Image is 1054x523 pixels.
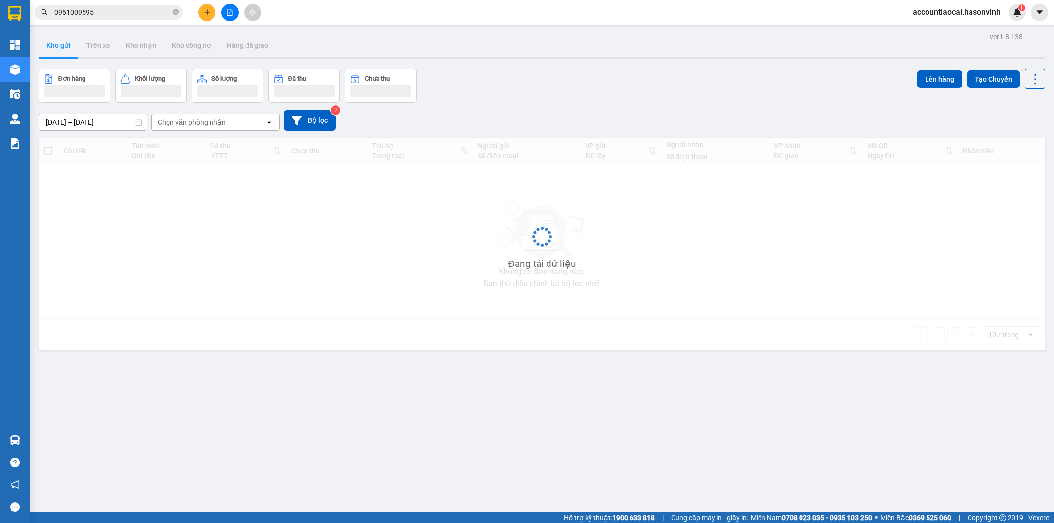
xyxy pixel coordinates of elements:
[10,480,20,489] span: notification
[41,9,48,16] span: search
[288,75,306,82] div: Đã thu
[1031,4,1048,21] button: caret-down
[10,114,20,124] img: warehouse-icon
[158,117,226,127] div: Chọn văn phòng nhận
[115,69,187,103] button: Khối lượng
[959,512,960,523] span: |
[173,8,179,17] span: close-circle
[345,69,417,103] button: Chưa thu
[990,31,1023,42] div: ver 1.8.138
[10,40,20,50] img: dashboard-icon
[211,75,237,82] div: Số lượng
[671,512,748,523] span: Cung cấp máy in - giấy in:
[612,514,655,522] strong: 1900 633 818
[8,6,21,21] img: logo-vxr
[751,512,872,523] span: Miền Nam
[909,514,951,522] strong: 0369 525 060
[662,512,664,523] span: |
[226,9,233,16] span: file-add
[1013,8,1022,17] img: icon-new-feature
[905,6,1009,18] span: accountlaocai.hasonvinh
[164,34,219,57] button: Kho công nợ
[880,512,951,523] span: Miền Bắc
[10,435,20,445] img: warehouse-icon
[508,257,576,271] div: Đang tải dữ liệu
[198,4,215,21] button: plus
[79,34,118,57] button: Trên xe
[219,34,276,57] button: Hàng đã giao
[10,458,20,467] span: question-circle
[192,69,263,103] button: Số lượng
[782,514,872,522] strong: 0708 023 035 - 0935 103 250
[39,34,79,57] button: Kho gửi
[54,7,171,18] input: Tìm tên, số ĐT hoặc mã đơn
[10,89,20,99] img: warehouse-icon
[249,9,256,16] span: aim
[118,34,164,57] button: Kho nhận
[221,4,239,21] button: file-add
[39,69,110,103] button: Đơn hàng
[331,105,340,115] sup: 2
[999,514,1006,521] span: copyright
[10,138,20,149] img: solution-icon
[917,70,962,88] button: Lên hàng
[10,502,20,512] span: message
[39,114,147,130] input: Select a date range.
[1020,4,1023,11] span: 1
[1035,8,1044,17] span: caret-down
[1018,4,1025,11] sup: 1
[10,64,20,75] img: warehouse-icon
[58,75,85,82] div: Đơn hàng
[268,69,340,103] button: Đã thu
[244,4,261,21] button: aim
[875,516,878,520] span: ⚪️
[173,9,179,15] span: close-circle
[967,70,1020,88] button: Tạo Chuyến
[265,118,273,126] svg: open
[365,75,390,82] div: Chưa thu
[135,75,165,82] div: Khối lượng
[564,512,655,523] span: Hỗ trợ kỹ thuật:
[204,9,211,16] span: plus
[284,110,336,131] button: Bộ lọc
